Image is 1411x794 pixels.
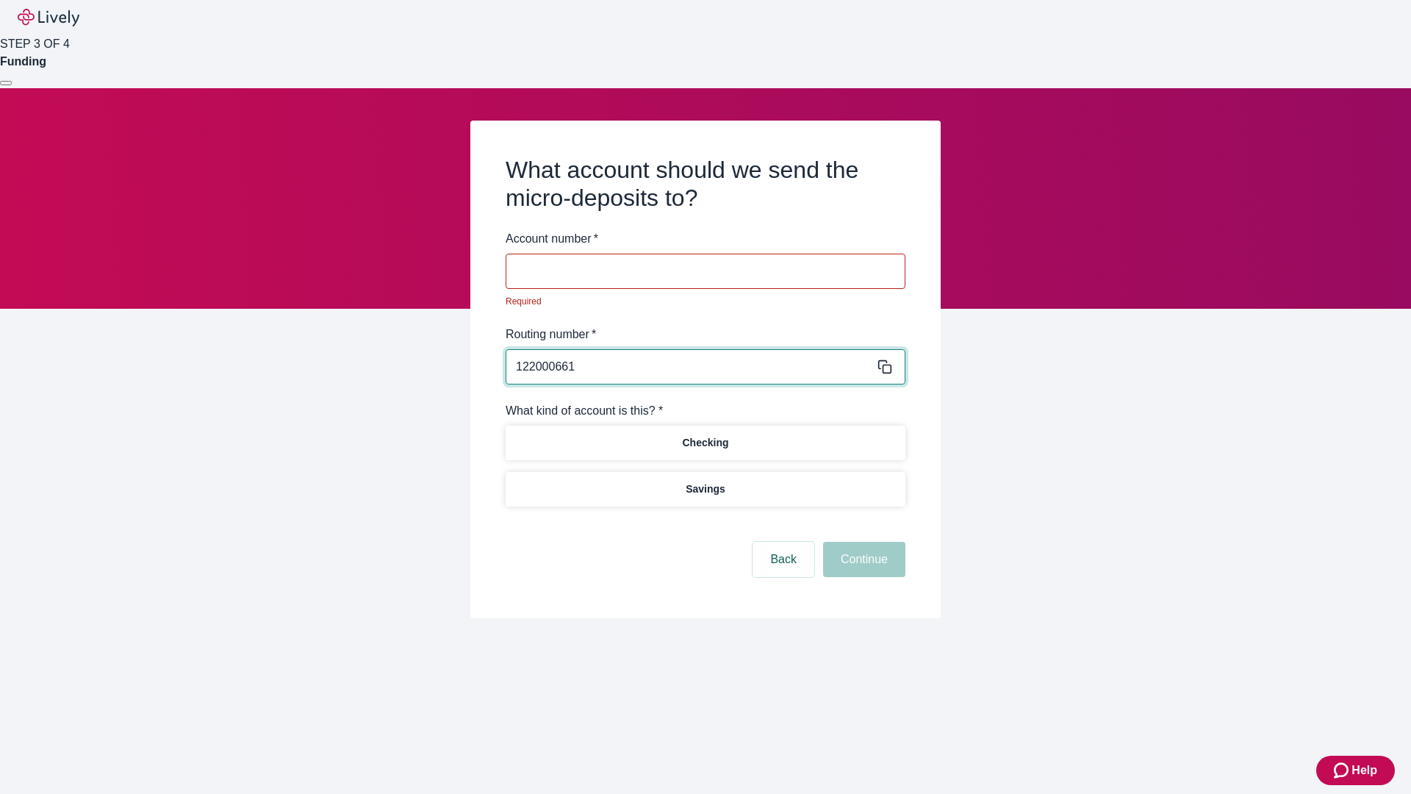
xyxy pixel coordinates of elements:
button: Copy message content to clipboard [875,357,895,377]
button: Savings [506,472,905,507]
label: Routing number [506,326,596,343]
span: Help [1351,762,1377,779]
p: Savings [686,482,725,497]
label: Account number [506,230,598,248]
h2: What account should we send the micro-deposits to? [506,156,905,212]
svg: Copy to clipboard [877,360,892,374]
button: Zendesk support iconHelp [1316,756,1395,785]
label: What kind of account is this? * [506,402,663,420]
img: Lively [18,9,79,26]
p: Checking [682,435,728,451]
p: Required [506,295,895,308]
button: Checking [506,426,905,460]
svg: Zendesk support icon [1334,762,1351,779]
button: Back [753,542,814,577]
